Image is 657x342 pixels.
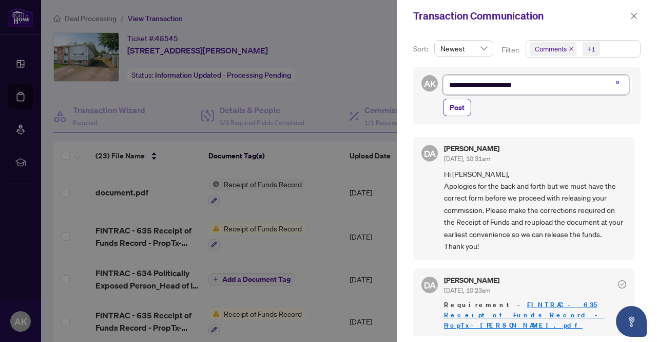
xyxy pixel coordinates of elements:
[444,168,626,253] span: Hi [PERSON_NAME], Apologies for the back and forth but we must have the correct form before we pr...
[587,44,595,54] div: +1
[423,278,436,292] span: DA
[444,145,499,152] h5: [PERSON_NAME]
[618,280,626,289] span: check-circle
[501,44,521,56] p: Filter:
[444,300,605,330] a: FINTRAC - 635 Receipt of Funds Record - PropTx-[PERSON_NAME].pdf
[616,306,647,337] button: Open asap
[443,99,471,116] button: Post
[423,77,436,91] span: AK
[569,46,574,51] span: close
[444,277,499,284] h5: [PERSON_NAME]
[630,12,637,20] span: close
[530,42,576,56] span: Comments
[443,75,629,94] textarea: To enrich screen reader interactions, please activate Accessibility in Grammarly extension settings
[413,8,627,24] div: Transaction Communication
[444,155,490,163] span: [DATE], 10:31am
[444,300,626,331] span: Requirement -
[535,44,567,54] span: Comments
[423,146,436,160] span: DA
[444,286,490,294] span: [DATE], 10:23am
[413,43,430,55] p: Sort:
[440,41,487,56] span: Newest
[450,99,465,116] span: Post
